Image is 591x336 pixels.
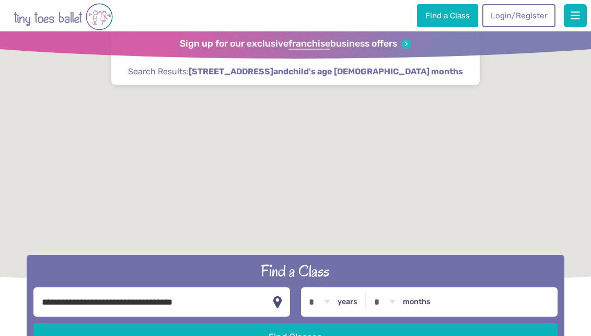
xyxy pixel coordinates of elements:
span: [STREET_ADDRESS] [189,66,273,77]
a: Login/Register [482,4,555,27]
strong: and [189,66,463,76]
strong: franchise [288,38,330,50]
a: Sign up for our exclusivefranchisebusiness offers [180,38,411,50]
label: months [403,297,431,307]
label: years [338,297,357,307]
h2: Find a Class [33,261,558,282]
img: tiny toes ballet [14,2,113,31]
a: Find a Class [417,4,478,27]
span: child's age [DEMOGRAPHIC_DATA] months [288,66,463,77]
